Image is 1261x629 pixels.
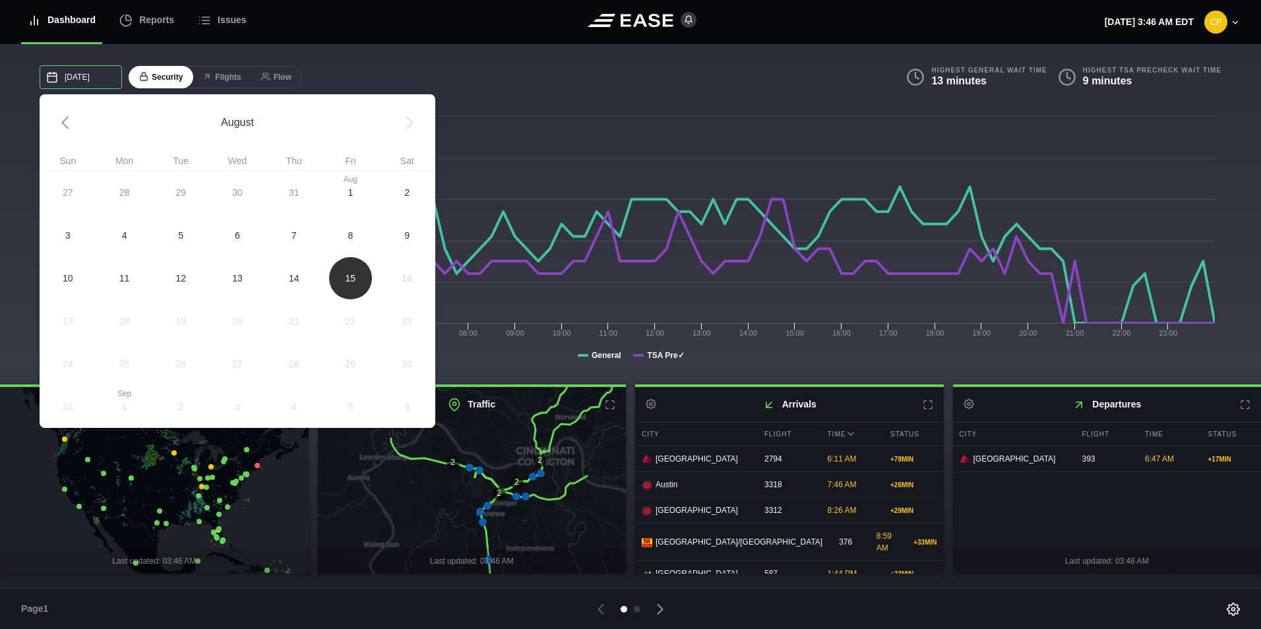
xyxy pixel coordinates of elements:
text: 16:00 [832,329,851,337]
span: 4 [122,228,127,242]
div: Time [821,423,881,446]
span: 27 [63,185,73,199]
span: Wed [209,156,266,165]
span: 14 [289,271,299,285]
div: 2794 [758,446,818,471]
div: City [953,423,1072,446]
span: [GEOGRAPHIC_DATA] [973,453,1056,465]
span: 6:11 AM [828,454,857,464]
text: 14:00 [739,329,758,337]
button: Flow [251,66,302,89]
span: 11 [119,271,130,285]
div: Flight [1076,423,1136,446]
h2: Arrivals [635,387,944,422]
span: 28 [119,185,130,199]
div: + 26 MIN [890,480,937,490]
div: 2 [446,456,460,469]
p: [DATE] 3:46 AM EDT [1105,15,1194,29]
span: 6:47 AM [1145,454,1174,464]
span: 2 [404,185,410,199]
b: 9 minutes [1083,75,1132,86]
text: 17:00 [879,329,898,337]
div: 376 [832,529,867,554]
span: 13 [232,271,243,285]
div: 587 [758,561,818,586]
span: 12 [175,271,186,285]
span: 1 [348,185,353,199]
button: Security [129,66,193,89]
b: Highest General Wait Time [931,66,1047,75]
text: 09:00 [506,329,524,337]
text: 12:00 [646,329,664,337]
span: Sat [379,156,435,165]
span: 29 [175,185,186,199]
span: 1:44 PM [828,569,857,578]
text: 11:00 [599,329,617,337]
text: 08:00 [459,329,477,337]
div: 393 [1076,446,1136,471]
span: 8:26 AM [828,506,857,515]
span: Mon [96,156,153,165]
text: 13:00 [692,329,711,337]
text: 10:00 [553,329,571,337]
span: August [96,115,379,131]
span: 3 [65,228,71,242]
text: 21:00 [1066,329,1084,337]
span: Tue [152,156,209,165]
span: 5 [178,228,183,242]
text: 19:00 [972,329,991,337]
span: Fri [323,156,379,165]
div: + 17 MIN [1208,454,1255,464]
span: Austin [656,479,677,491]
div: + 29 MIN [890,506,937,516]
tspan: General [592,351,621,360]
b: 13 minutes [931,75,987,86]
div: 3312 [758,498,818,523]
span: [GEOGRAPHIC_DATA]/[GEOGRAPHIC_DATA] [656,536,822,548]
span: 6 [235,228,240,242]
img: caef8e2be1497d0809a6f16662bc37a2 [1204,11,1227,34]
div: Status [884,423,944,446]
span: 10 [63,271,73,285]
text: 18:00 [926,329,944,337]
h2: Traffic [318,387,627,422]
button: Flights [192,66,251,89]
div: City [635,423,754,446]
span: [GEOGRAPHIC_DATA] [656,504,738,516]
div: Last updated: 03:46 AM [318,549,627,574]
text: 20:00 [1019,329,1037,337]
div: 2 [510,476,524,489]
div: + 23 MIN [890,569,937,579]
div: Time [1138,423,1198,446]
input: mm/dd/yyyy [40,65,122,89]
span: 8 [348,228,353,242]
text: 15:00 [785,329,804,337]
text: 23:00 [1159,329,1177,337]
span: 31 [289,185,299,199]
div: 2 [493,487,506,500]
span: 30 [232,185,243,199]
text: 22:00 [1113,329,1131,337]
span: 9 [404,228,410,242]
span: 8:59 AM [877,531,892,553]
span: 7:46 AM [828,480,857,489]
span: Thu [266,156,323,165]
span: 7 [292,228,297,242]
b: Highest TSA PreCheck Wait Time [1083,66,1221,75]
span: Aug [323,175,379,183]
div: + 78 MIN [890,454,937,464]
div: 3318 [758,472,818,497]
tspan: TSA Pre✓ [647,351,684,360]
div: Flight [758,423,818,446]
span: [GEOGRAPHIC_DATA] [656,568,738,580]
span: Page 1 [21,602,54,616]
span: [GEOGRAPHIC_DATA] [656,453,738,465]
span: Sun [40,156,96,165]
div: 2 [534,454,547,467]
div: + 33 MIN [913,537,937,547]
